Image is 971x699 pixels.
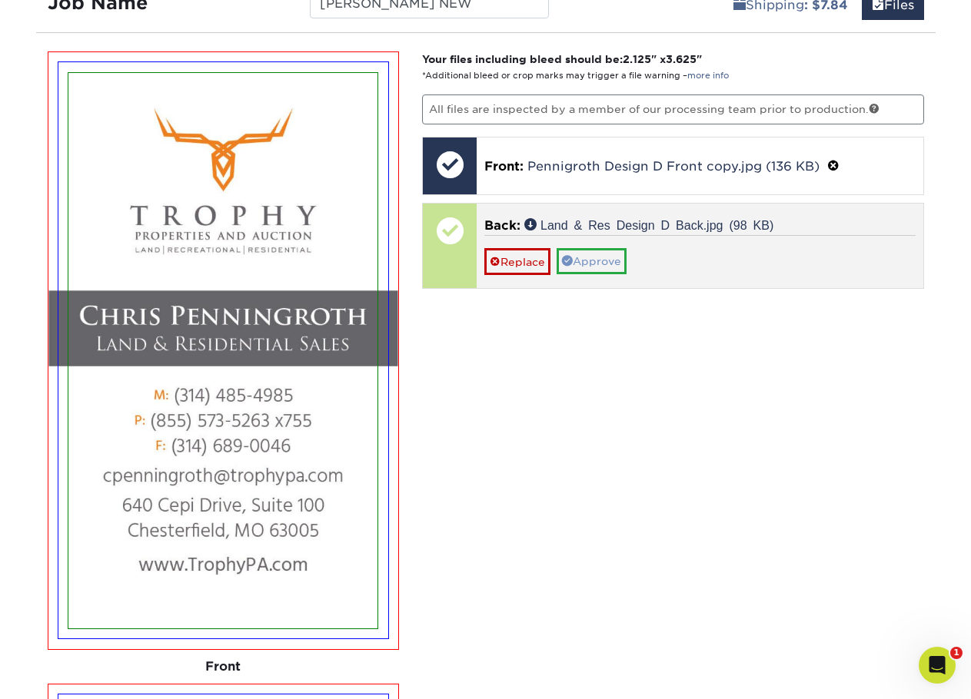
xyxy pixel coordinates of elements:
a: Approve [557,248,627,274]
a: more info [687,71,729,81]
div: Front [48,650,400,684]
span: Back: [484,218,520,233]
a: Replace [484,248,550,275]
p: All files are inspected by a member of our processing team prior to production. [422,94,924,124]
span: 2.125 [623,53,651,65]
span: Front: [484,159,524,174]
strong: Your files including bleed should be: " x " [422,53,702,65]
a: Pennigroth Design D Front copy.jpg (136 KB) [527,159,820,174]
a: Land & Res Design D Back.jpg (98 KB) [524,218,773,230]
iframe: Intercom live chat [919,647,956,684]
small: *Additional bleed or crop marks may trigger a file warning – [422,71,729,81]
span: 3.625 [666,53,697,65]
span: 1 [950,647,963,659]
iframe: Google Customer Reviews [4,652,131,694]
